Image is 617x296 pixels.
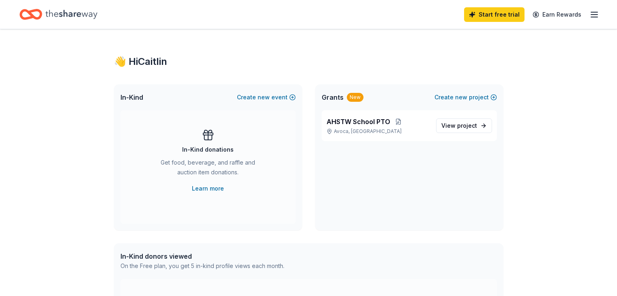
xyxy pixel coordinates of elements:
[192,184,224,193] a: Learn more
[528,7,586,22] a: Earn Rewards
[120,261,284,271] div: On the Free plan, you get 5 in-kind profile views each month.
[237,92,296,102] button: Createnewevent
[114,55,503,68] div: 👋 Hi Caitlin
[455,92,467,102] span: new
[327,117,390,127] span: AHSTW School PTO
[120,251,284,261] div: In-Kind donors viewed
[258,92,270,102] span: new
[19,5,97,24] a: Home
[120,92,143,102] span: In-Kind
[327,128,430,135] p: Avoca, [GEOGRAPHIC_DATA]
[436,118,492,133] a: View project
[322,92,344,102] span: Grants
[347,93,363,102] div: New
[182,145,234,154] div: In-Kind donations
[153,158,263,180] div: Get food, beverage, and raffle and auction item donations.
[464,7,525,22] a: Start free trial
[434,92,497,102] button: Createnewproject
[441,121,477,131] span: View
[457,122,477,129] span: project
